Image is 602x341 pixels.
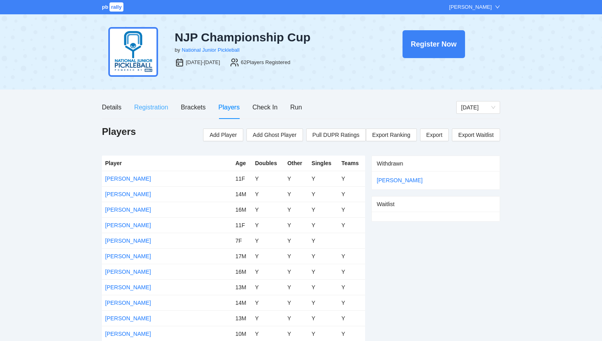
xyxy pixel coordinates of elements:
span: pb [102,4,108,10]
td: Y [252,264,284,279]
span: down [495,4,500,10]
td: 16M [232,264,252,279]
a: [PERSON_NAME] [105,315,151,322]
a: [PERSON_NAME] [105,284,151,290]
div: NJP Championship Cup [175,30,361,45]
a: [PERSON_NAME] [105,207,151,213]
span: Thursday [461,101,495,113]
td: Y [284,279,309,295]
img: njp-logo2.png [108,27,158,77]
div: Withdrawn [377,156,495,171]
a: [PERSON_NAME] [105,175,151,182]
a: [PERSON_NAME] [105,191,151,197]
td: Y [252,233,284,248]
td: Y [252,310,284,326]
td: 13M [232,279,252,295]
td: Y [284,295,309,310]
td: Y [309,186,338,202]
span: Export Ranking [372,129,410,141]
td: Y [309,171,338,186]
span: Add Ghost Player [253,131,297,139]
td: Y [252,186,284,202]
div: Check In [252,102,278,112]
td: Y [284,202,309,217]
td: Y [252,202,284,217]
td: Y [338,186,365,202]
td: 17M [232,248,252,264]
span: Export Waitlist [458,129,494,141]
td: Y [284,233,309,248]
div: Players [219,102,240,112]
td: 14M [232,295,252,310]
a: [PERSON_NAME] [105,238,151,244]
td: 14M [232,186,252,202]
td: Y [284,171,309,186]
td: Y [252,171,284,186]
td: 11F [232,217,252,233]
div: Other [287,159,305,168]
td: Y [252,248,284,264]
td: Y [309,279,338,295]
div: Details [102,102,121,112]
button: Add Player [203,129,243,141]
a: [PERSON_NAME] [105,300,151,306]
td: Y [338,264,365,279]
td: Y [284,310,309,326]
a: pbrally [102,4,125,10]
td: Y [309,248,338,264]
td: Y [309,217,338,233]
button: Add Ghost Player [246,129,303,141]
td: 13M [232,310,252,326]
td: 11F [232,171,252,186]
div: 62 Players Registered [241,58,290,66]
a: Export Ranking [366,129,417,141]
button: Pull DUPR Ratings [306,129,366,141]
a: [PERSON_NAME] [105,269,151,275]
td: Y [309,295,338,310]
h1: Players [102,125,136,138]
div: [DATE]-[DATE] [186,58,220,66]
div: by [175,46,180,54]
td: 16M [232,202,252,217]
td: Y [284,248,309,264]
div: Doubles [255,159,281,168]
td: Y [309,264,338,279]
a: [PERSON_NAME] [377,177,422,183]
div: Brackets [181,102,205,112]
td: Y [252,279,284,295]
td: Y [252,295,284,310]
td: Y [338,279,365,295]
div: Player [105,159,229,168]
div: [PERSON_NAME] [449,3,492,11]
span: Export [426,129,442,141]
div: Age [235,159,248,168]
button: Register Now [403,30,465,58]
td: Y [338,202,365,217]
td: Y [338,295,365,310]
td: Y [309,310,338,326]
td: Y [284,217,309,233]
a: Export Waitlist [452,129,500,141]
td: Y [284,186,309,202]
a: [PERSON_NAME] [105,331,151,337]
td: Y [338,171,365,186]
td: Y [338,217,365,233]
td: Y [338,310,365,326]
div: Singles [312,159,335,168]
td: Y [284,264,309,279]
a: Export [420,129,449,141]
div: Waitlist [377,197,495,212]
div: Teams [342,159,362,168]
span: Pull DUPR Ratings [313,131,360,139]
span: rally [109,2,123,12]
td: Y [309,202,338,217]
td: Y [338,248,365,264]
td: Y [309,233,338,248]
div: Registration [134,102,168,112]
div: Run [290,102,302,112]
td: Y [252,217,284,233]
td: 7F [232,233,252,248]
a: National Junior Pickleball [182,47,239,53]
span: Add Player [209,131,236,139]
a: [PERSON_NAME] [105,253,151,259]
